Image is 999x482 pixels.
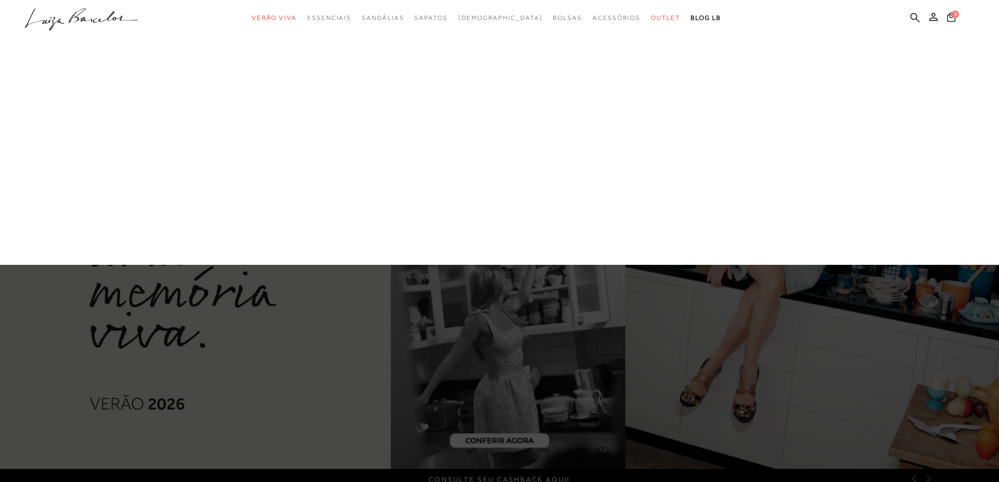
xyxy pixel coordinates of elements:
a: categoryNavScreenReaderText [593,8,640,28]
a: categoryNavScreenReaderText [362,8,404,28]
a: BLOG LB [691,8,721,28]
a: categoryNavScreenReaderText [553,8,582,28]
span: 0 [952,10,959,18]
a: noSubCategoriesText [458,8,543,28]
span: Acessórios [593,14,640,22]
span: Essenciais [307,14,351,22]
a: categoryNavScreenReaderText [307,8,351,28]
span: Sandálias [362,14,404,22]
span: Bolsas [553,14,582,22]
span: Sapatos [414,14,447,22]
button: 0 [944,12,959,26]
a: categoryNavScreenReaderText [651,8,680,28]
a: categoryNavScreenReaderText [252,8,297,28]
a: categoryNavScreenReaderText [414,8,447,28]
span: BLOG LB [691,14,721,22]
span: [DEMOGRAPHIC_DATA] [458,14,543,22]
span: Verão Viva [252,14,297,22]
span: Outlet [651,14,680,22]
